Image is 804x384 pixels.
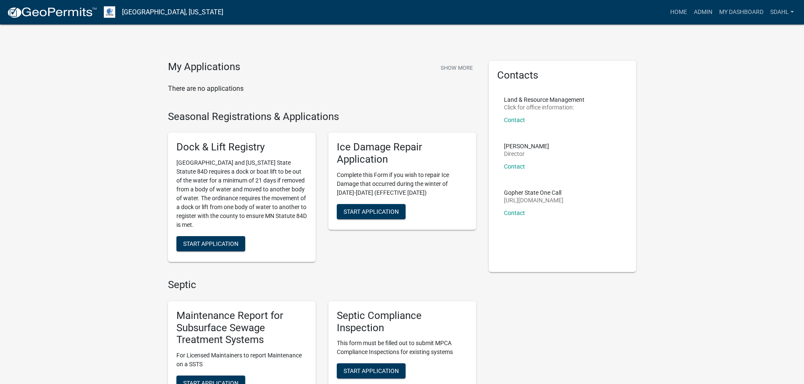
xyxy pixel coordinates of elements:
button: Show More [437,61,476,75]
a: Admin [690,4,716,20]
p: Click for office information: [504,104,585,110]
button: Start Application [176,236,245,251]
h5: Maintenance Report for Subsurface Sewage Treatment Systems [176,310,307,346]
span: Start Application [344,208,399,215]
h5: Ice Damage Repair Application [337,141,468,166]
p: Gopher State One Call [504,190,563,196]
p: Director [504,151,549,157]
span: Start Application [183,240,238,247]
h4: My Applications [168,61,240,74]
a: Contact [504,210,525,216]
h4: Seasonal Registrations & Applications [168,111,476,123]
a: [GEOGRAPHIC_DATA], [US_STATE] [122,5,223,19]
a: Home [667,4,690,20]
span: Start Application [344,368,399,374]
button: Start Application [337,363,406,379]
h5: Dock & Lift Registry [176,141,307,153]
a: sdahl [767,4,797,20]
p: [URL][DOMAIN_NAME] [504,197,563,203]
a: My Dashboard [716,4,767,20]
p: [GEOGRAPHIC_DATA] and [US_STATE] State Statute 84D requires a dock or boat lift to be out of the ... [176,158,307,229]
h5: Septic Compliance Inspection [337,310,468,334]
h5: Contacts [497,69,628,82]
p: Land & Resource Management [504,97,585,103]
p: Complete this Form if you wish to repair Ice Damage that occurred during the winter of [DATE]-[DA... [337,171,468,197]
img: Otter Tail County, Minnesota [104,6,115,18]
button: Start Application [337,204,406,219]
h4: Septic [168,279,476,291]
p: [PERSON_NAME] [504,143,549,149]
p: For Licensed Maintainers to report Maintenance on a SSTS [176,351,307,369]
p: There are no applications [168,84,476,94]
a: Contact [504,163,525,170]
p: This form must be filled out to submit MPCA Compliance Inspections for existing systems [337,339,468,357]
a: Contact [504,117,525,123]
